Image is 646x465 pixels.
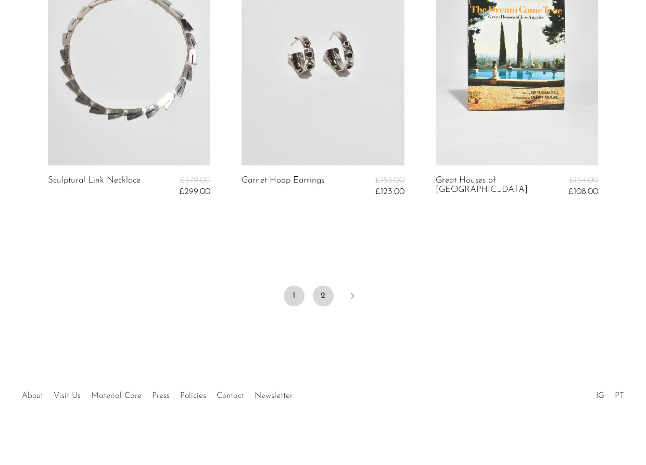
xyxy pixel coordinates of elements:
span: £134.00 [569,176,598,185]
a: PT [615,392,624,400]
a: Contact [217,392,244,400]
a: 2 [313,286,334,306]
a: Garnet Hoop Earrings [242,176,324,197]
a: Sculptural Link Necklace [48,176,141,197]
a: About [22,392,43,400]
a: IG [596,392,604,400]
a: Next [342,286,363,308]
a: Material Care [91,392,142,400]
span: £379.00 [180,176,210,185]
span: £108.00 [568,187,598,196]
a: Great Houses of [GEOGRAPHIC_DATA] [436,176,543,197]
a: Press [152,392,170,400]
a: Policies [180,392,206,400]
ul: Social Medias [591,383,629,403]
span: £153.00 [375,176,404,185]
ul: Quick links [17,383,298,403]
a: Visit Us [54,392,81,400]
span: £123.00 [375,187,404,196]
span: 1 [284,286,305,306]
span: £299.00 [179,187,210,196]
